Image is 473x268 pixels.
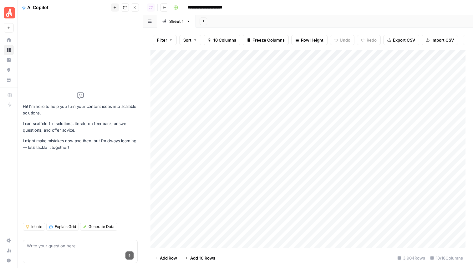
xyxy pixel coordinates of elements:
a: Home [4,35,14,45]
div: 18/18 Columns [428,253,465,263]
a: Browse [4,45,14,55]
p: I can scaffold full solutions, iterate on feedback, answer questions, and offer advice. [23,120,138,134]
button: Filter [153,35,177,45]
button: Row Height [291,35,328,45]
span: Filter [157,37,167,43]
span: Ideate [31,224,42,230]
span: Redo [367,37,377,43]
button: Add 10 Rows [181,253,219,263]
span: Add 10 Rows [190,255,215,261]
a: Sheet 1 [157,15,196,28]
button: Import CSV [422,35,458,45]
span: Generate Data [89,224,114,230]
button: Workspace: Angi [4,5,14,21]
button: Add Row [150,253,181,263]
span: Sort [183,37,191,43]
span: Freeze Columns [252,37,285,43]
button: Export CSV [383,35,419,45]
a: Insights [4,55,14,65]
a: Opportunities [4,65,14,75]
button: Help + Support [4,255,14,265]
p: I might make mistakes now and then, but I’m always learning — let’s tackle it together! [23,138,138,151]
a: Settings [4,235,14,245]
button: Redo [357,35,381,45]
span: 18 Columns [213,37,236,43]
span: Add Row [160,255,177,261]
img: Angi Logo [4,7,15,18]
span: Export CSV [393,37,415,43]
button: Generate Data [80,223,117,231]
div: AI Copilot [22,4,109,11]
button: Explain Grid [46,223,79,231]
div: Sheet 1 [169,18,184,24]
button: 18 Columns [204,35,240,45]
div: 3,904 Rows [395,253,428,263]
span: Import CSV [431,37,454,43]
span: Row Height [301,37,323,43]
a: Your Data [4,75,14,85]
button: Ideate [23,223,45,231]
a: Usage [4,245,14,255]
p: Hi! I'm here to help you turn your content ideas into scalable solutions. [23,103,138,116]
span: Undo [340,37,350,43]
button: Undo [330,35,354,45]
span: Explain Grid [55,224,76,230]
button: Freeze Columns [243,35,289,45]
button: Sort [179,35,201,45]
